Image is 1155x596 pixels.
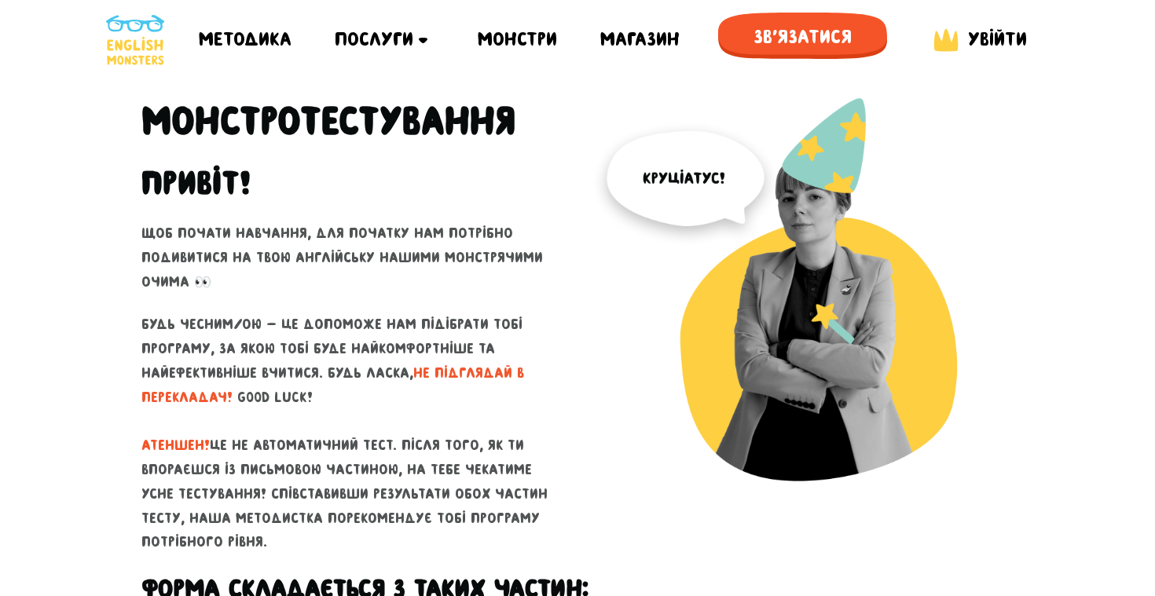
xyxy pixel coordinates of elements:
[930,25,962,55] img: English Monsters login
[141,221,566,294] p: Щоб почати навчання, для початку нам потрібно подивитися на твою англійську нашими монстрячими оч...
[589,97,1014,521] img: English Monsters test
[141,163,251,203] h2: Привіт!
[141,365,524,405] span: не підглядай в перекладач!
[718,13,887,67] a: Зв'язатися
[106,15,164,65] img: English Monsters
[141,313,566,554] p: Будь чесним/ою - це допоможе нам підібрати тобі програму, за якою тобі буде найкомфортніше та най...
[968,28,1027,49] span: Увійти
[718,13,887,61] span: Зв'язатися
[141,437,210,453] span: АТЕНШЕН!
[141,97,515,144] h1: Монстро­­тестування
